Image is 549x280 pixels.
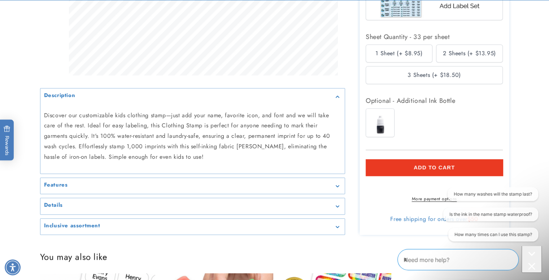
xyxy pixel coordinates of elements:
h2: Description [44,92,75,99]
div: Free shipping for orders over [366,215,503,223]
iframe: Gorgias Floating Chat [397,246,542,273]
div: Accessibility Menu [5,259,21,275]
span: ADD TO CART [414,164,455,171]
div: Optional - Additional Ink Bottle [366,95,503,106]
h2: You may also like [40,251,509,262]
summary: Details [40,198,345,214]
div: 2 Sheets (+ $13.95) [436,44,503,62]
span: Rewards [4,126,10,156]
a: More payment options [366,196,503,202]
div: 3 Sheets (+ $18.50) [366,66,503,84]
h2: Inclusive assortment [44,222,100,229]
iframe: Gorgias live chat conversation starters [439,187,542,248]
h2: Features [44,181,68,188]
summary: Inclusive assortment [40,218,345,235]
h2: Details [44,202,63,209]
img: Ink Bottle [366,109,394,137]
div: Sheet Quantity - 33 per sheet [366,31,503,43]
summary: Features [40,178,345,194]
button: ADD TO CART [366,159,503,176]
div: 1 Sheet (+ $8.95) [366,44,432,62]
p: Discover our customizable kids clothing stamp—just add your name, favorite icon, and font and we ... [44,110,341,162]
summary: Description [40,88,345,105]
